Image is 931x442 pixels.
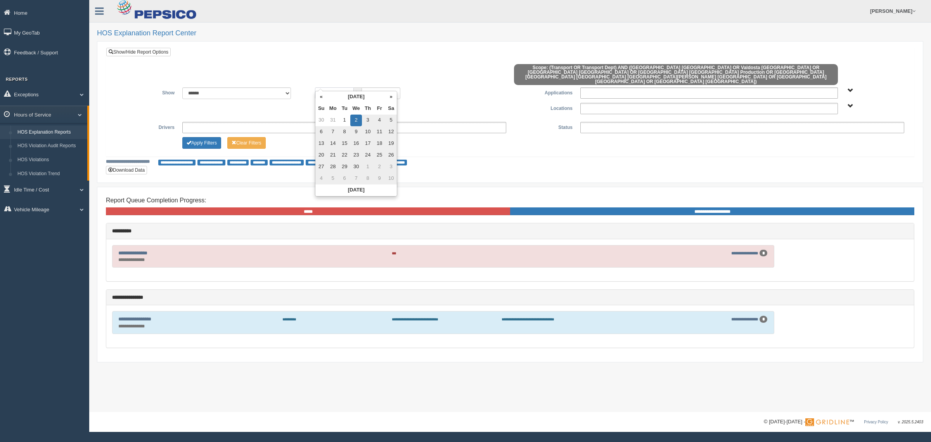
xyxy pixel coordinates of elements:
[362,126,374,138] td: 10
[385,173,397,184] td: 10
[354,87,362,99] span: to
[374,161,385,173] td: 2
[112,87,178,97] label: Show
[350,161,362,173] td: 30
[339,173,350,184] td: 6
[327,173,339,184] td: 5
[315,150,327,161] td: 20
[14,153,87,167] a: HOS Violations
[385,126,397,138] td: 12
[385,138,397,150] td: 19
[327,138,339,150] td: 14
[898,420,923,424] span: v. 2025.5.2403
[350,173,362,184] td: 7
[339,126,350,138] td: 8
[14,167,87,181] a: HOS Violation Trend
[315,91,327,103] th: «
[327,115,339,126] td: 31
[327,126,339,138] td: 7
[764,418,923,426] div: © [DATE]-[DATE] - ™
[14,125,87,139] a: HOS Explanation Reports
[315,126,327,138] td: 6
[327,103,339,115] th: Mo
[385,115,397,126] td: 5
[14,139,87,153] a: HOS Violation Audit Reports
[805,418,849,426] img: Gridline
[182,137,221,149] button: Change Filter Options
[385,103,397,115] th: Sa
[327,150,339,161] td: 21
[362,138,374,150] td: 17
[327,161,339,173] td: 28
[350,103,362,115] th: We
[350,115,362,126] td: 2
[350,126,362,138] td: 9
[106,197,914,204] h4: Report Queue Completion Progress:
[374,103,385,115] th: Fr
[362,103,374,115] th: Th
[350,138,362,150] td: 16
[374,115,385,126] td: 4
[362,161,374,173] td: 1
[362,173,374,184] td: 8
[510,122,576,131] label: Status
[362,150,374,161] td: 24
[315,138,327,150] td: 13
[339,150,350,161] td: 22
[315,184,397,196] th: [DATE]
[315,103,327,115] th: Su
[327,91,385,103] th: [DATE]
[339,138,350,150] td: 15
[227,137,266,149] button: Change Filter Options
[374,138,385,150] td: 18
[374,126,385,138] td: 11
[350,150,362,161] td: 23
[374,150,385,161] td: 25
[385,161,397,173] td: 3
[362,115,374,126] td: 3
[339,115,350,126] td: 1
[339,161,350,173] td: 29
[514,64,838,85] span: Scope: (Transport OR Transport Dept) AND ([GEOGRAPHIC_DATA] [GEOGRAPHIC_DATA] OR Valdosta [GEOGRA...
[510,87,576,97] label: Applications
[97,30,923,37] h2: HOS Explanation Report Center
[315,173,327,184] td: 4
[339,103,350,115] th: Tu
[112,122,178,131] label: Drivers
[374,173,385,184] td: 9
[315,115,327,126] td: 30
[385,91,397,103] th: »
[106,48,171,56] a: Show/Hide Report Options
[315,161,327,173] td: 27
[510,103,576,112] label: Locations
[385,150,397,161] td: 26
[864,420,888,424] a: Privacy Policy
[106,166,147,174] button: Download Data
